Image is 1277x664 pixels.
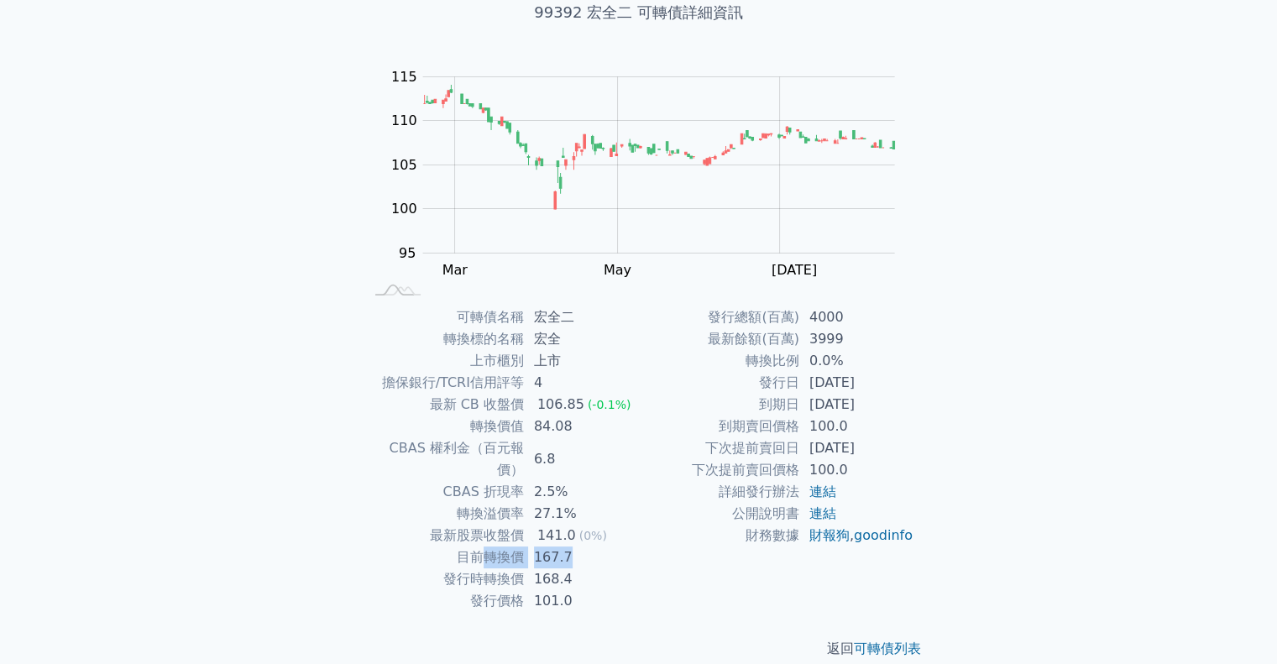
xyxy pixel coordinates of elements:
tspan: 100 [391,201,417,217]
td: 84.08 [524,416,639,437]
tspan: 110 [391,112,417,128]
td: 發行時轉換價 [364,568,524,590]
td: 公開說明書 [639,503,799,525]
td: 27.1% [524,503,639,525]
td: 3999 [799,328,914,350]
tspan: 105 [391,156,417,172]
td: 101.0 [524,590,639,612]
td: 轉換價值 [364,416,524,437]
iframe: Chat Widget [1193,583,1277,664]
a: 財報狗 [809,527,850,543]
td: 目前轉換價 [364,546,524,568]
tspan: Mar [442,261,468,277]
td: 上市櫃別 [364,350,524,372]
td: 詳細發行辦法 [639,481,799,503]
td: CBAS 折現率 [364,481,524,503]
td: 發行價格 [364,590,524,612]
a: 連結 [809,484,836,499]
td: 上市 [524,350,639,372]
td: 可轉債名稱 [364,306,524,328]
td: 6.8 [524,437,639,481]
td: 4000 [799,306,914,328]
tspan: [DATE] [772,261,817,277]
td: [DATE] [799,394,914,416]
td: , [799,525,914,546]
td: [DATE] [799,437,914,459]
td: 下次提前賣回價格 [639,459,799,481]
h1: 99392 宏全二 可轉債詳細資訊 [343,1,934,24]
a: 可轉債列表 [854,640,921,656]
div: 106.85 [534,394,588,416]
td: 到期賣回價格 [639,416,799,437]
td: 0.0% [799,350,914,372]
g: Chart [382,68,919,277]
td: CBAS 權利金（百元報價） [364,437,524,481]
td: 財務數據 [639,525,799,546]
td: 167.7 [524,546,639,568]
div: 141.0 [534,525,579,546]
td: 4 [524,372,639,394]
td: [DATE] [799,372,914,394]
td: 下次提前賣回日 [639,437,799,459]
tspan: May [604,261,631,277]
td: 擔保銀行/TCRI信用評等 [364,372,524,394]
td: 發行日 [639,372,799,394]
td: 100.0 [799,459,914,481]
a: goodinfo [854,527,913,543]
td: 宏全 [524,328,639,350]
td: 到期日 [639,394,799,416]
td: 2.5% [524,481,639,503]
td: 宏全二 [524,306,639,328]
a: 連結 [809,505,836,521]
td: 最新 CB 收盤價 [364,394,524,416]
td: 發行總額(百萬) [639,306,799,328]
td: 轉換標的名稱 [364,328,524,350]
tspan: 95 [399,244,416,260]
span: (0%) [579,529,607,542]
td: 轉換比例 [639,350,799,372]
td: 168.4 [524,568,639,590]
td: 100.0 [799,416,914,437]
span: (-0.1%) [588,398,631,411]
td: 轉換溢價率 [364,503,524,525]
div: 聊天小工具 [1193,583,1277,664]
td: 最新股票收盤價 [364,525,524,546]
tspan: 115 [391,68,417,84]
p: 返回 [343,639,934,659]
td: 最新餘額(百萬) [639,328,799,350]
g: Series [423,85,894,210]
